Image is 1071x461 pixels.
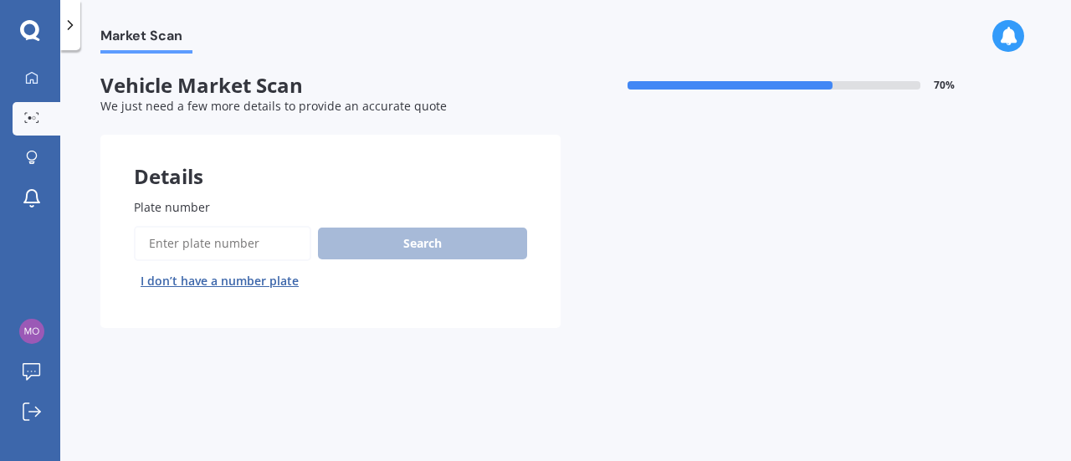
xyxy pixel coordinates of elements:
[134,199,210,215] span: Plate number
[134,226,311,261] input: Enter plate number
[100,74,561,98] span: Vehicle Market Scan
[100,28,192,50] span: Market Scan
[934,79,955,91] span: 70 %
[134,268,305,295] button: I don’t have a number plate
[100,98,447,114] span: We just need a few more details to provide an accurate quote
[19,319,44,344] img: 26b6cc8b48cddc3624d149a085999773
[100,135,561,185] div: Details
